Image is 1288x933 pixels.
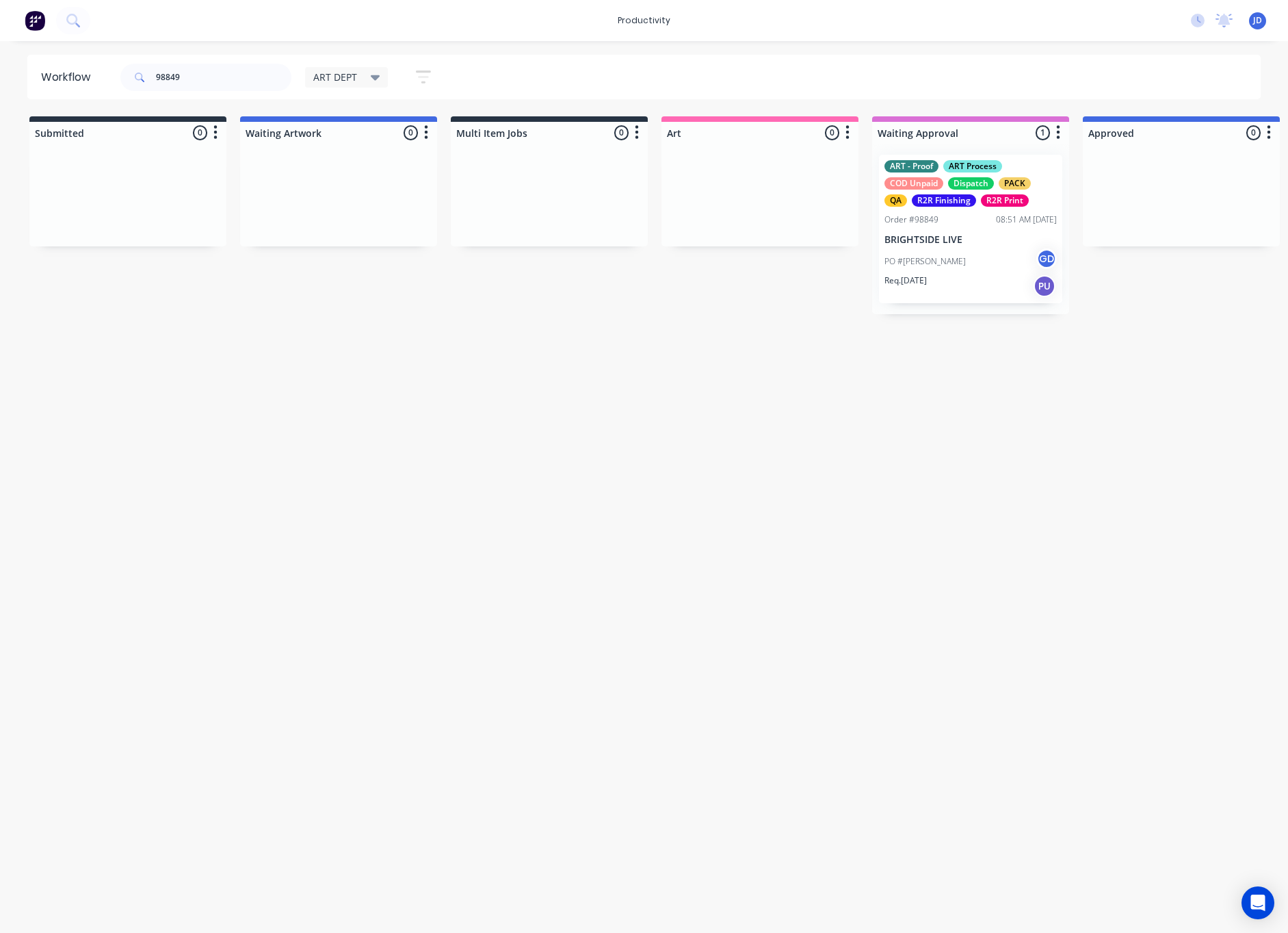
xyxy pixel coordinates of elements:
[912,194,976,207] div: R2R Finishing
[981,194,1029,207] div: R2R Print
[879,155,1062,303] div: ART - ProofART ProcessCOD UnpaidDispatchPACKQAR2R FinishingR2R PrintOrder #9884908:51 AM [DATE]BR...
[884,234,1057,246] p: BRIGHTSIDE LIVE
[884,274,927,287] p: Req. [DATE]
[884,255,966,268] p: PO #[PERSON_NAME]
[884,160,938,172] div: ART - Proof
[884,194,907,207] div: QA
[313,70,357,84] span: ART DEPT
[1241,886,1274,919] div: Open Intercom Messenger
[884,177,943,190] div: COD Unpaid
[999,177,1031,190] div: PACK
[1253,14,1262,27] span: JD
[948,177,994,190] div: Dispatch
[884,214,938,226] div: Order #98849
[41,69,97,86] div: Workflow
[156,64,291,91] input: Search for orders...
[996,214,1057,226] div: 08:51 AM [DATE]
[1036,248,1057,269] div: GD
[943,160,1002,172] div: ART Process
[25,10,45,31] img: Factory
[611,10,677,31] div: productivity
[1034,275,1055,297] div: PU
